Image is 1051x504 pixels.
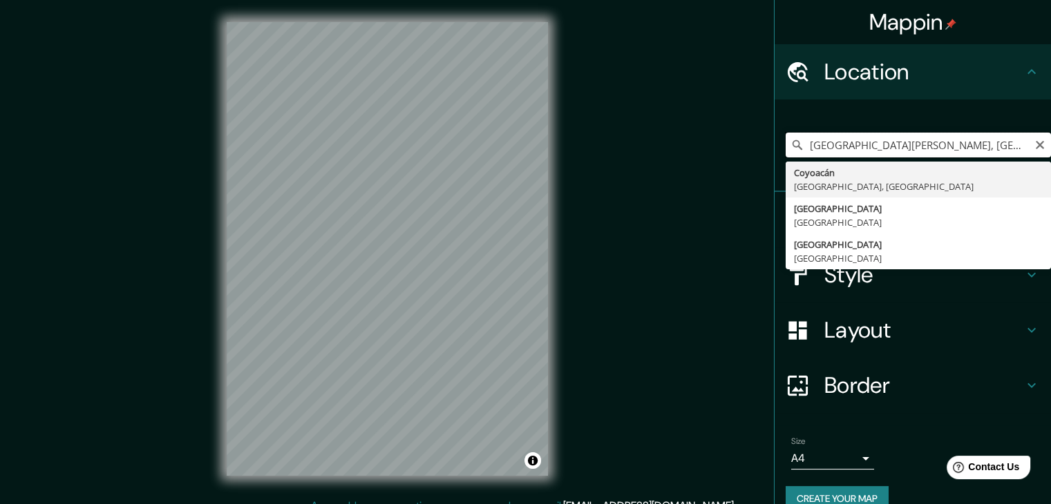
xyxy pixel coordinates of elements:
[791,447,874,469] div: A4
[775,44,1051,99] div: Location
[794,238,1043,251] div: [GEOGRAPHIC_DATA]
[824,316,1023,344] h4: Layout
[786,133,1051,157] input: Pick your city or area
[227,22,548,476] canvas: Map
[794,202,1043,215] div: [GEOGRAPHIC_DATA]
[794,251,1043,265] div: [GEOGRAPHIC_DATA]
[524,452,541,469] button: Toggle attribution
[775,247,1051,302] div: Style
[794,215,1043,229] div: [GEOGRAPHIC_DATA]
[869,8,957,36] h4: Mappin
[824,261,1023,289] h4: Style
[775,358,1051,413] div: Border
[824,58,1023,86] h4: Location
[791,436,806,447] label: Size
[945,19,956,30] img: pin-icon.png
[1034,137,1045,151] button: Clear
[794,180,1043,193] div: [GEOGRAPHIC_DATA], [GEOGRAPHIC_DATA]
[928,450,1036,489] iframe: Help widget launcher
[775,302,1051,358] div: Layout
[794,166,1043,180] div: Coyoacán
[775,192,1051,247] div: Pins
[824,371,1023,399] h4: Border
